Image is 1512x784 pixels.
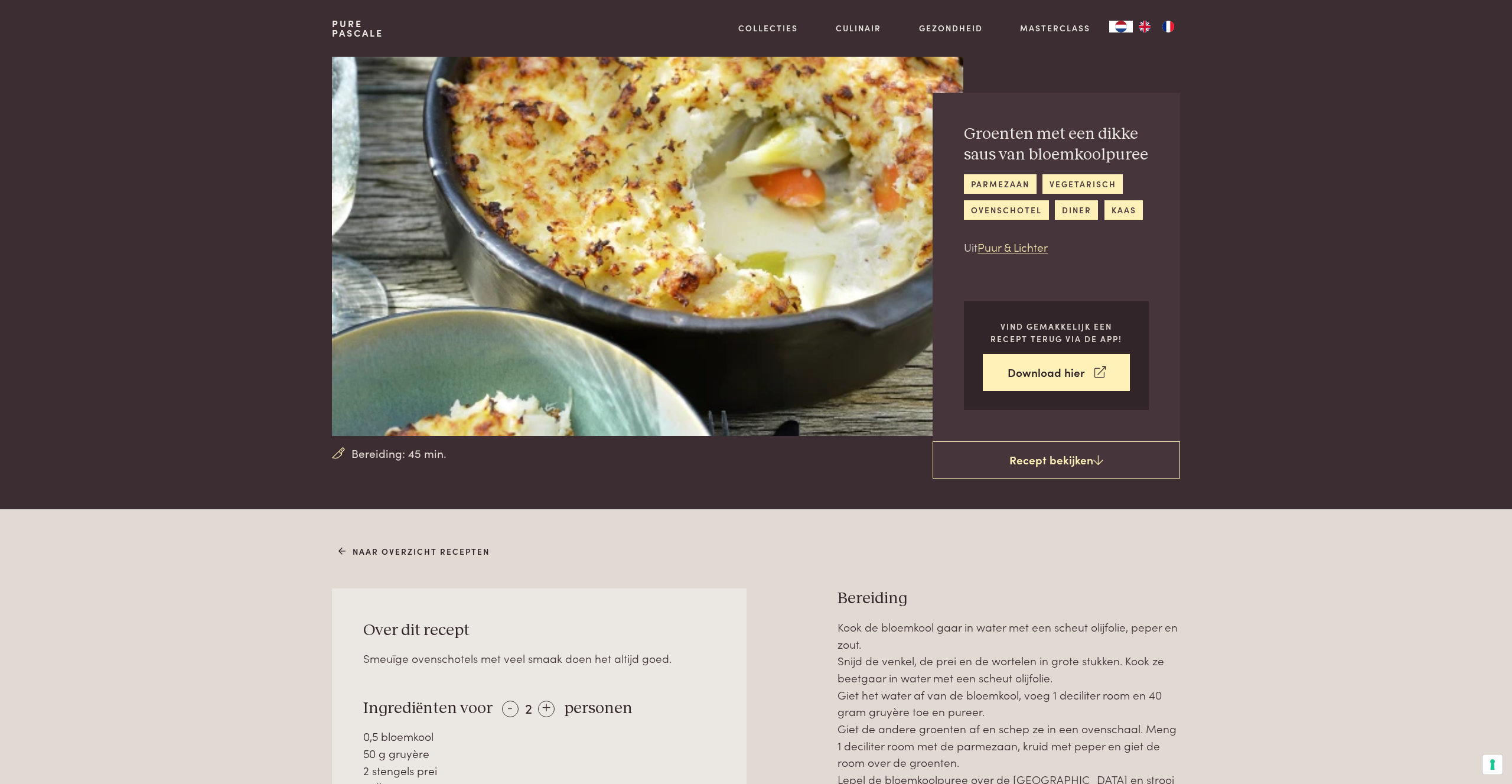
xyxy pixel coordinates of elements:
[919,22,983,34] a: Gezondheid
[564,700,633,717] span: personen
[964,239,1149,256] p: Uit
[964,200,1048,220] a: ovenschotel
[363,745,715,762] div: 50 g gruyère
[332,57,963,436] img: Groenten met een dikke saus van bloemkoolpuree
[1109,21,1133,32] div: Language
[983,320,1130,344] p: Vind gemakkelijk een recept terug via de app!
[836,22,881,34] a: Culinair
[1055,200,1098,220] a: diner
[332,19,383,38] a: PurePascale
[363,700,493,717] span: Ingrediënten voor
[363,620,715,641] h3: Over dit recept
[363,650,715,667] div: Smeuïge ovenschotels met veel smaak doen het altijd goed.
[1156,21,1180,32] a: FR
[1133,21,1156,32] a: EN
[977,239,1048,255] a: Puur & Lichter
[838,588,1180,609] h3: Bereiding
[1482,754,1503,775] button: Uw voorkeuren voor toestemming voor trackingtechnologieën
[1020,22,1090,34] a: Masterclass
[738,22,798,34] a: Collecties
[964,174,1036,194] a: parmezaan
[933,441,1180,479] a: Recept bekijken
[525,698,532,717] span: 2
[363,762,715,779] div: 2 stengels prei
[983,354,1130,391] a: Download hier
[338,545,490,558] a: Naar overzicht recepten
[538,701,555,717] div: +
[964,124,1149,165] h2: Groenten met een dikke saus van bloemkoolpuree
[351,445,447,462] span: Bereiding: 45 min.
[1109,21,1180,32] aside: Language selected: Nederlands
[502,701,519,717] div: -
[363,728,715,745] div: 0,5 bloemkool
[1133,21,1180,32] ul: Language list
[1104,200,1143,220] a: kaas
[1042,174,1123,194] a: vegetarisch
[1109,21,1133,32] a: NL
